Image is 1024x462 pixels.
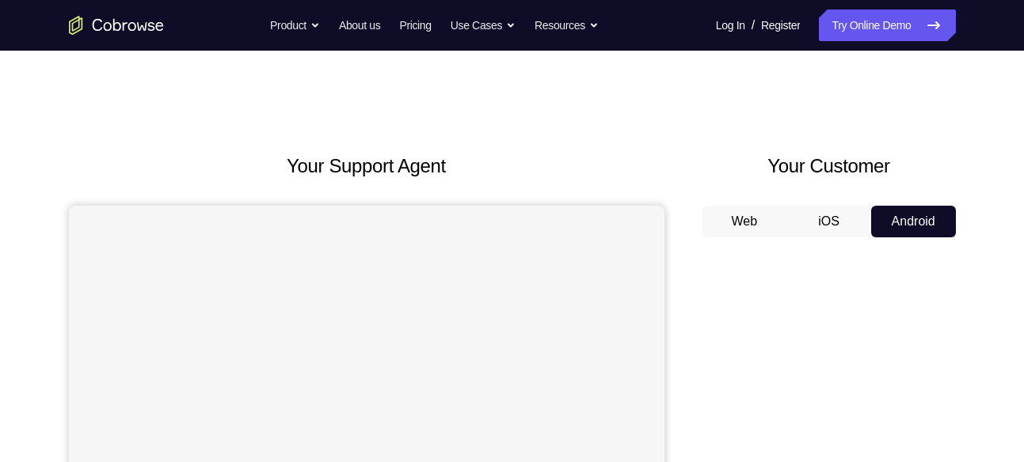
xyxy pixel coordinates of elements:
button: Android [871,206,956,237]
a: Register [761,9,800,41]
h2: Your Customer [702,152,956,180]
button: Use Cases [451,9,516,41]
button: Web [702,206,787,237]
button: Product [270,9,320,41]
a: Pricing [399,9,431,41]
h2: Your Support Agent [69,152,664,180]
a: About us [339,9,380,41]
button: Resources [535,9,599,41]
a: Try Online Demo [819,9,955,41]
button: iOS [786,206,871,237]
a: Log In [716,9,745,41]
span: / [752,16,755,35]
a: Go to the home page [69,16,164,35]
